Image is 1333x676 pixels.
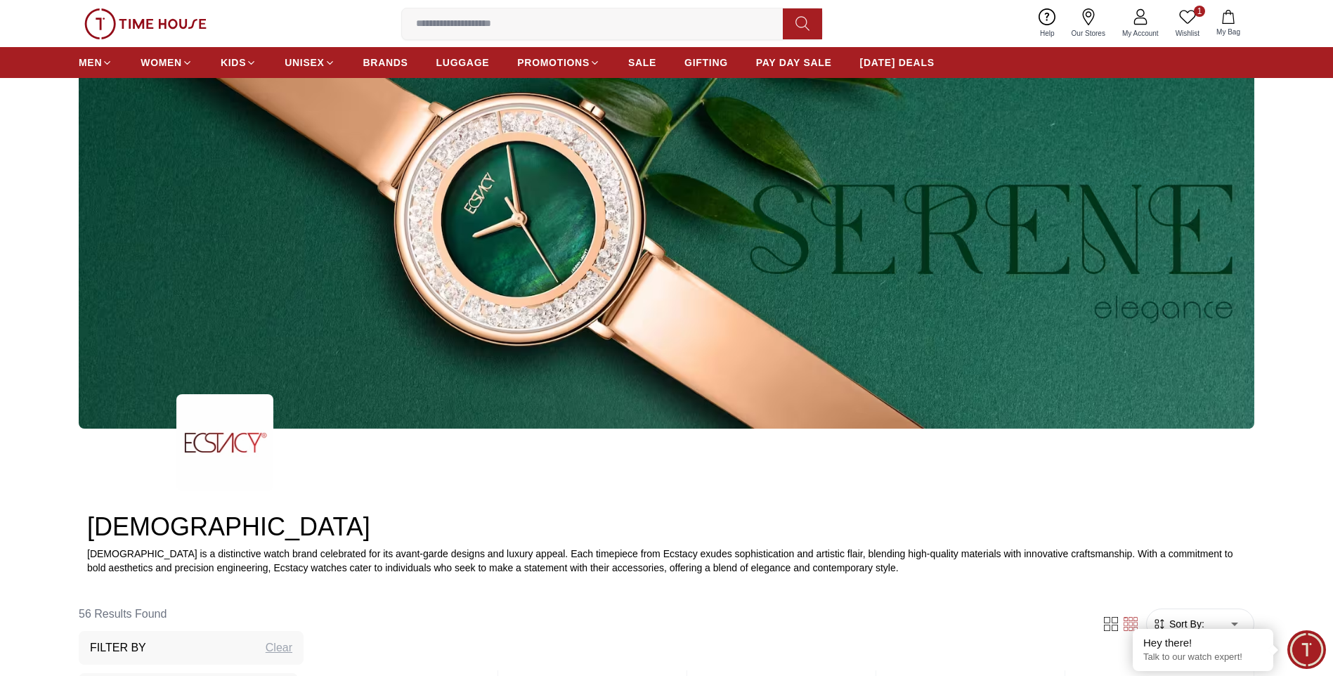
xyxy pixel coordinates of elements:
span: My Account [1117,28,1164,39]
div: Hey there! [1143,636,1263,650]
a: Our Stores [1063,6,1114,41]
a: PAY DAY SALE [756,50,832,75]
div: Clear [266,639,292,656]
p: Talk to our watch expert! [1143,651,1263,663]
a: UNISEX [285,50,334,75]
a: GIFTING [684,50,728,75]
a: SALE [628,50,656,75]
a: Help [1032,6,1063,41]
span: LUGGAGE [436,56,490,70]
a: LUGGAGE [436,50,490,75]
img: ... [176,394,273,491]
span: GIFTING [684,56,728,70]
a: MEN [79,50,112,75]
span: MEN [79,56,102,70]
span: WOMEN [141,56,182,70]
span: BRANDS [363,56,408,70]
span: UNISEX [285,56,324,70]
span: 1 [1194,6,1205,17]
img: ... [79,17,1254,429]
h3: Filter By [90,639,146,656]
span: Help [1034,28,1060,39]
h6: 56 Results Found [79,597,304,631]
img: ... [84,8,207,39]
h2: [DEMOGRAPHIC_DATA] [87,513,1246,541]
span: Sort By: [1166,617,1204,631]
p: [DEMOGRAPHIC_DATA] is a distinctive watch brand celebrated for its avant-garde designs and luxury... [87,547,1246,575]
button: My Bag [1208,7,1249,40]
a: 1Wishlist [1167,6,1208,41]
a: [DATE] DEALS [860,50,935,75]
span: KIDS [221,56,246,70]
a: WOMEN [141,50,193,75]
span: [DATE] DEALS [860,56,935,70]
a: BRANDS [363,50,408,75]
a: PROMOTIONS [517,50,600,75]
span: Wishlist [1170,28,1205,39]
span: PAY DAY SALE [756,56,832,70]
div: Chat Widget [1287,630,1326,669]
span: PROMOTIONS [517,56,590,70]
a: KIDS [221,50,256,75]
span: My Bag [1211,27,1246,37]
button: Sort By: [1152,617,1204,631]
span: SALE [628,56,656,70]
span: Our Stores [1066,28,1111,39]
